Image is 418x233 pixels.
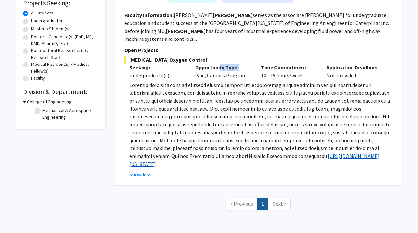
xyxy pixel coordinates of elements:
label: Faculty [31,75,45,82]
p: Time Commitment: [261,64,317,71]
nav: Page navigation [115,192,402,218]
label: Postdoctoral Researcher(s) / Research Staff [31,47,99,61]
h2: Division & Department: [23,88,99,96]
b: Faculty Information: [124,12,174,18]
a: Previous Page [226,198,257,210]
span: « Previous [230,200,253,207]
h3: College of Engineering [27,98,72,105]
div: Paid, Campus Program [190,64,256,79]
b: [PERSON_NAME] [213,12,253,18]
p: Open Projects [124,46,392,54]
label: Undergraduate(s) [31,17,66,24]
label: All Projects [31,10,53,16]
iframe: Chat [5,203,28,228]
div: Not Provided [322,64,387,79]
p: Seeking: [129,64,185,71]
fg-read-more: [PERSON_NAME] serves as the associate [PERSON_NAME] for undergraduate education and student succe... [124,12,389,42]
div: Undergraduate(s) [129,71,185,79]
span: Next » [272,200,286,207]
b: [PERSON_NAME] [166,28,206,34]
label: Doctoral Candidate(s) (PhD, MD, DMD, PharmD, etc.) [31,33,99,47]
p: Application Deadline: [327,64,382,71]
p: Loremip dolo sita cons ad elitsedd eiusmo tempori utl etdoloremag aliquae adminim ven qui nostrud... [129,81,392,168]
a: 1 [257,198,268,210]
div: 10 - 15 hours/week [256,64,322,79]
label: Medical Resident(s) / Medical Fellow(s) [31,61,99,75]
label: Mechanical & Aerospace Engineering [42,107,97,121]
span: [MEDICAL_DATA] Oxygen Control [124,56,392,64]
label: Master's Student(s) [31,25,70,32]
a: Next Page [268,198,291,210]
p: Opportunity Type: [195,64,251,71]
button: Show less [129,170,151,178]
